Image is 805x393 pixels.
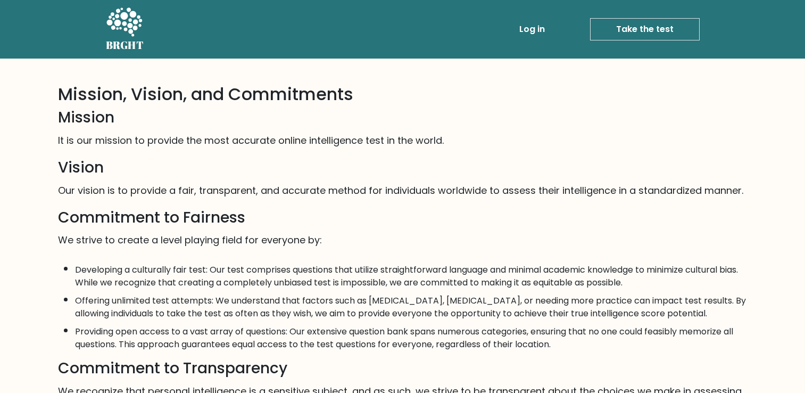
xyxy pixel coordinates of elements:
h2: Mission, Vision, and Commitments [58,84,748,104]
h3: Mission [58,109,748,127]
li: Offering unlimited test attempts: We understand that factors such as [MEDICAL_DATA], [MEDICAL_DAT... [75,289,748,320]
h5: BRGHT [106,39,144,52]
p: Our vision is to provide a fair, transparent, and accurate method for individuals worldwide to as... [58,181,748,200]
a: Take the test [590,18,700,40]
h3: Vision [58,159,748,177]
h3: Commitment to Fairness [58,209,748,227]
p: We strive to create a level playing field for everyone by: [58,231,748,250]
a: Log in [515,19,549,40]
a: BRGHT [106,4,144,54]
h3: Commitment to Transparency [58,359,748,378]
li: Providing open access to a vast array of questions: Our extensive question bank spans numerous ca... [75,320,748,351]
p: It is our mission to provide the most accurate online intelligence test in the world. [58,131,748,150]
li: Developing a culturally fair test: Our test comprises questions that utilize straightforward lang... [75,258,748,289]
